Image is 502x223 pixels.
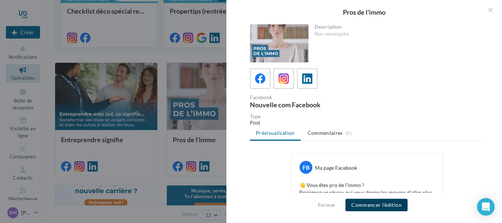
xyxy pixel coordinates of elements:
[250,101,364,108] div: Nouvelle com Facebook
[308,129,343,137] span: Commentaires
[315,164,357,172] div: Ma page Facebook
[345,130,352,136] span: (0)
[315,24,479,29] div: Description
[250,119,484,126] div: Post
[238,9,490,15] div: Pros de l'immo
[300,161,312,174] div: FB
[250,95,364,100] div: Facebook
[477,198,495,216] div: Open Intercom Messenger
[315,31,479,37] div: Non renseignée
[315,201,338,209] button: Fermer
[345,199,408,211] button: Commencer l'édition
[250,114,484,119] div: Type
